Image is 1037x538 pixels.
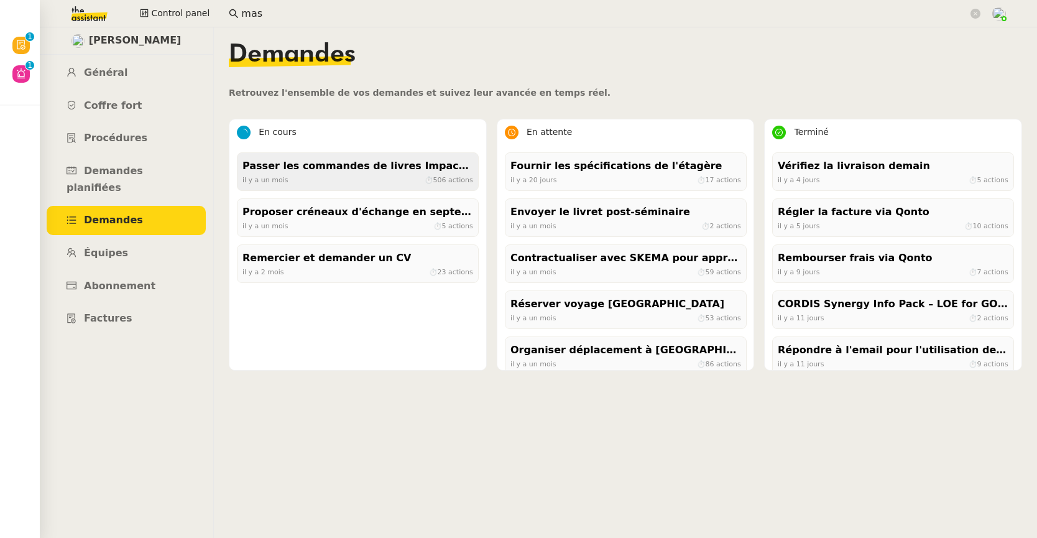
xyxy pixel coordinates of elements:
span: Control panel [151,6,210,21]
span: Retrouvez l'ensemble de vos demandes et suivez leur avancée en temps réel. [229,88,611,98]
span: il y a un mois [510,267,556,276]
span: actions [716,313,741,322]
span: il y a un mois [510,221,556,230]
span: 5 [977,175,982,183]
span: actions [716,221,741,230]
span: actions [716,175,741,183]
span: actions [448,267,473,276]
img: users%2FNTfmycKsCFdqp6LX6USf2FmuPJo2%2Favatar%2Fprofile-pic%20(1).png [992,7,1006,21]
span: il y a 5 jours [778,221,819,230]
div: Contractualiser avec SKEMA pour apprentissage [510,250,741,267]
span: il y a 4 jours [778,175,819,183]
span: 2 [709,221,714,230]
input: Rechercher [241,6,968,22]
a: Abonnement [47,272,206,301]
span: ⏱ [969,175,1008,183]
p: 1 [27,32,32,44]
span: actions [448,175,473,183]
span: Équipes [84,247,128,259]
span: ⏱ [433,221,473,230]
span: ⏱ [696,175,740,183]
span: En attente [527,127,572,137]
button: Control panel [132,5,217,22]
span: 9 [977,359,982,368]
span: 86 [705,359,714,368]
span: actions [984,313,1008,322]
span: Général [84,67,127,78]
nz-badge-sup: 1 [25,32,34,41]
span: ⏱ [696,313,740,322]
a: Général [47,58,206,88]
span: Demandes [84,214,143,226]
span: il y a 11 jours [778,359,824,368]
div: Vérifiez la livraison demain [778,158,1008,175]
span: ⏱ [964,221,1008,230]
span: Coffre fort [84,100,142,111]
div: Fournir les spécifications de l'étagère [510,158,741,175]
div: Proposer créneaux d'échange en septembre [242,204,473,221]
a: Équipes [47,239,206,268]
span: 17 [705,175,714,183]
span: ⏱ [696,267,740,276]
span: actions [984,267,1008,276]
span: ⏱ [696,359,740,368]
span: il y a 2 mois [242,267,284,276]
a: Demandes [47,206,206,235]
span: il y a 11 jours [778,313,824,322]
span: 10 [973,221,982,230]
nz-badge-sup: 1 [25,61,34,70]
span: Factures [84,312,132,324]
span: 506 [433,175,446,183]
span: il y a un mois [510,313,556,322]
div: Organiser déplacement à [GEOGRAPHIC_DATA] [510,342,741,359]
span: Demandes [229,42,356,67]
p: 1 [27,61,32,72]
img: users%2FtFhOaBya8rNVU5KG7br7ns1BCvi2%2Favatar%2Faa8c47da-ee6c-4101-9e7d-730f2e64f978 [71,34,85,48]
a: Demandes planifiées [47,157,206,202]
span: 7 [977,267,982,276]
span: 5 [442,221,446,230]
span: actions [984,175,1008,183]
span: Procédures [84,132,147,144]
span: Abonnement [84,280,155,292]
span: actions [984,359,1008,368]
span: actions [984,221,1008,230]
span: il y a un mois [510,359,556,368]
span: actions [716,267,741,276]
span: [PERSON_NAME] [89,32,182,49]
span: il y a 9 jours [778,267,819,276]
div: CORDIS Synergy Info Pack – LOE for GOOD (101173933) – picture copyright clearance [778,296,1008,313]
a: Procédures [47,124,206,153]
div: Passer les commandes de livres Impactes [242,158,473,175]
div: Remercier et demander un CV [242,250,473,267]
span: il y a un mois [242,221,288,230]
span: il y a un mois [242,175,288,183]
span: 59 [705,267,714,276]
div: Envoyer le livret post-séminaire [510,204,741,221]
div: Répondre à l'email pour l'utilisation de l'image [778,342,1008,359]
span: ⏱ [425,175,473,183]
span: actions [716,359,741,368]
span: Terminé [795,127,829,137]
span: actions [448,221,473,230]
span: ⏱ [429,267,473,276]
span: 23 [438,267,446,276]
span: 2 [977,313,982,322]
div: Rembourser frais via Qonto [778,250,1008,267]
div: Régler la facture via Qonto [778,204,1008,221]
span: 53 [705,313,714,322]
span: En cours [259,127,296,137]
span: ⏱ [969,267,1008,276]
span: ⏱ [969,313,1008,322]
a: Coffre fort [47,91,206,121]
span: Demandes planifiées [67,165,143,193]
div: Réserver voyage [GEOGRAPHIC_DATA] [510,296,741,313]
span: ⏱ [969,359,1008,368]
span: ⏱ [701,221,740,230]
span: il y a 20 jours [510,175,556,183]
